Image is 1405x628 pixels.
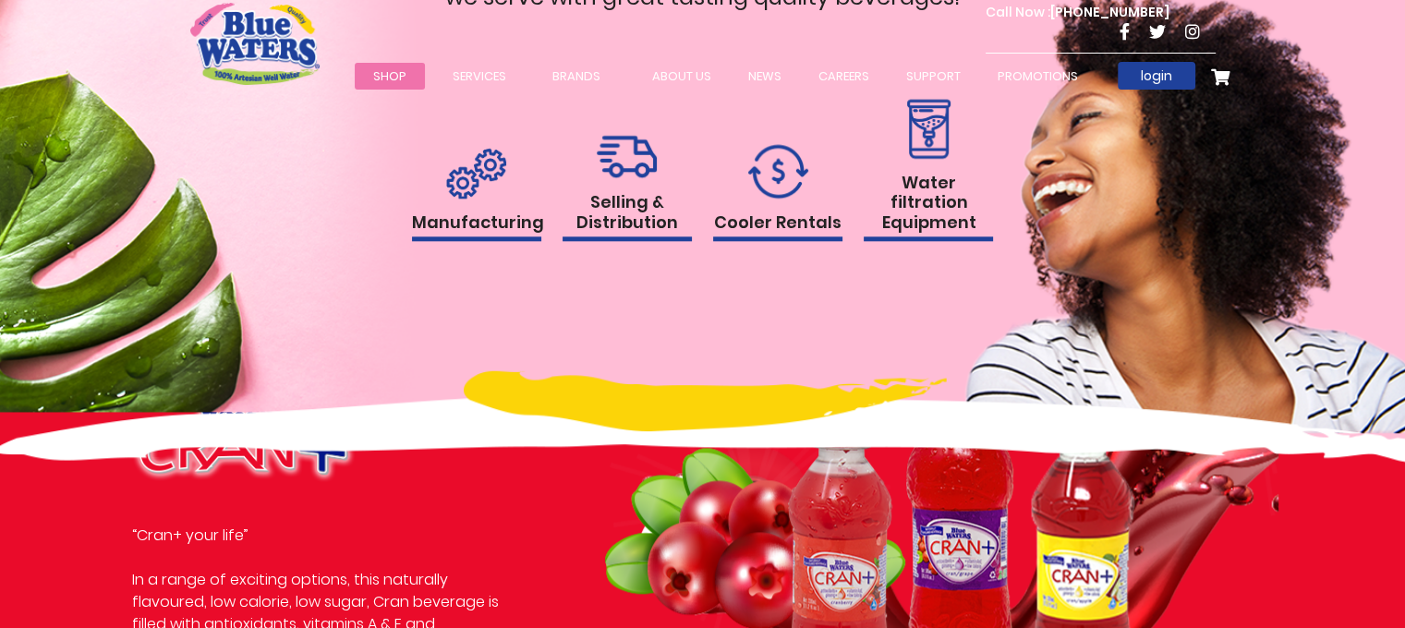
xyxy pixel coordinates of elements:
[730,63,800,90] a: News
[434,63,525,90] a: Services
[446,148,506,199] img: rental
[634,63,730,90] a: about us
[534,63,619,90] a: Brands
[986,3,1169,22] p: [PHONE_NUMBER]
[597,135,657,178] img: rental
[888,63,979,90] a: support
[552,67,600,85] span: Brands
[412,148,541,242] a: Manufacturing
[453,67,506,85] span: Services
[713,144,842,242] a: Cooler Rentals
[748,144,808,199] img: rental
[986,3,1050,21] span: Call Now :
[902,99,955,159] img: rental
[355,63,425,90] a: Shop
[800,63,888,90] a: careers
[563,135,692,241] a: Selling & Distribution
[563,192,692,241] h1: Selling & Distribution
[373,67,406,85] span: Shop
[979,63,1096,90] a: Promotions
[713,212,842,242] h1: Cooler Rentals
[1118,62,1195,90] a: login
[190,3,320,84] a: store logo
[412,212,541,242] h1: Manufacturing
[864,99,993,242] a: Water filtration Equipment
[864,173,993,242] h1: Water filtration Equipment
